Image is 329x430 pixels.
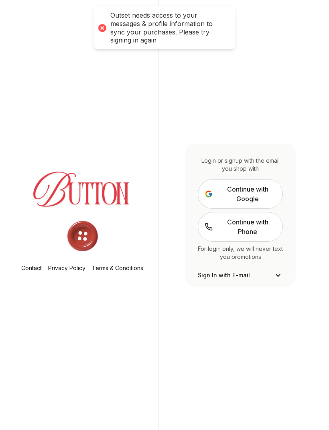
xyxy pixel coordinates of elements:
[198,271,283,280] button: Sign In with E-mail
[198,271,250,279] span: Sign In with E-mail
[92,264,143,271] a: Terms & Conditions
[48,264,85,271] a: Privacy Policy
[198,179,283,209] button: Continue with Google
[110,11,227,44] div: Outset needs access to your messages & profile information to sync your purchases. Please try sig...
[198,212,283,242] a: Continue with Phone
[21,264,42,271] a: Contact
[198,245,283,261] div: For login only, we will never text you promotions
[198,157,283,173] div: Login or signup with the email you shop with
[13,145,152,254] img: Login Layout Image
[219,217,276,236] span: Continue with Phone
[219,184,276,204] span: Continue with Google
